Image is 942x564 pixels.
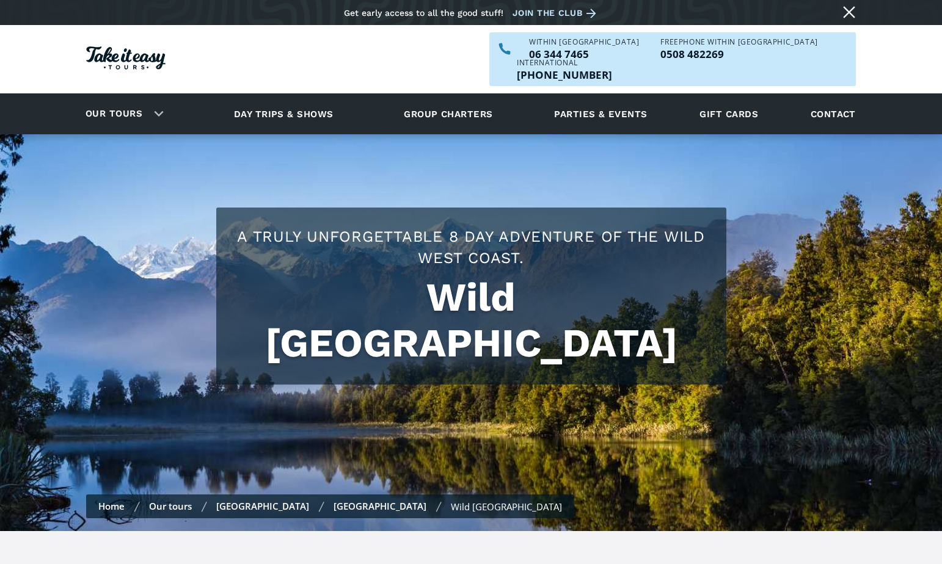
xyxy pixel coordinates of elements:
div: Get early access to all the good stuff! [344,8,503,18]
h1: Wild [GEOGRAPHIC_DATA] [228,275,714,366]
a: Contact [805,97,862,131]
p: 0508 482269 [660,49,817,59]
div: Wild [GEOGRAPHIC_DATA] [451,501,562,513]
a: Our tours [76,99,152,128]
a: Homepage [86,40,166,79]
img: Take it easy Tours logo [86,46,166,70]
div: WITHIN [GEOGRAPHIC_DATA] [529,38,639,46]
a: Gift cards [693,97,764,131]
h2: A truly unforgettable 8 day adventure of the wild West Coast. [228,226,714,269]
a: Call us within NZ on 063447465 [529,49,639,59]
p: [PHONE_NUMBER] [517,70,612,80]
p: 06 344 7465 [529,49,639,59]
a: Close message [839,2,859,22]
a: Home [98,500,125,512]
a: [GEOGRAPHIC_DATA] [216,500,309,512]
a: Call us freephone within NZ on 0508482269 [660,49,817,59]
div: International [517,59,612,67]
a: Call us outside of NZ on +6463447465 [517,70,612,80]
a: Group charters [389,97,508,131]
nav: Breadcrumbs [86,494,574,518]
a: Parties & events [548,97,653,131]
div: Freephone WITHIN [GEOGRAPHIC_DATA] [660,38,817,46]
a: Join the club [513,5,601,21]
a: [GEOGRAPHIC_DATA] [334,500,426,512]
a: Our tours [149,500,192,512]
a: Day trips & shows [219,97,349,131]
